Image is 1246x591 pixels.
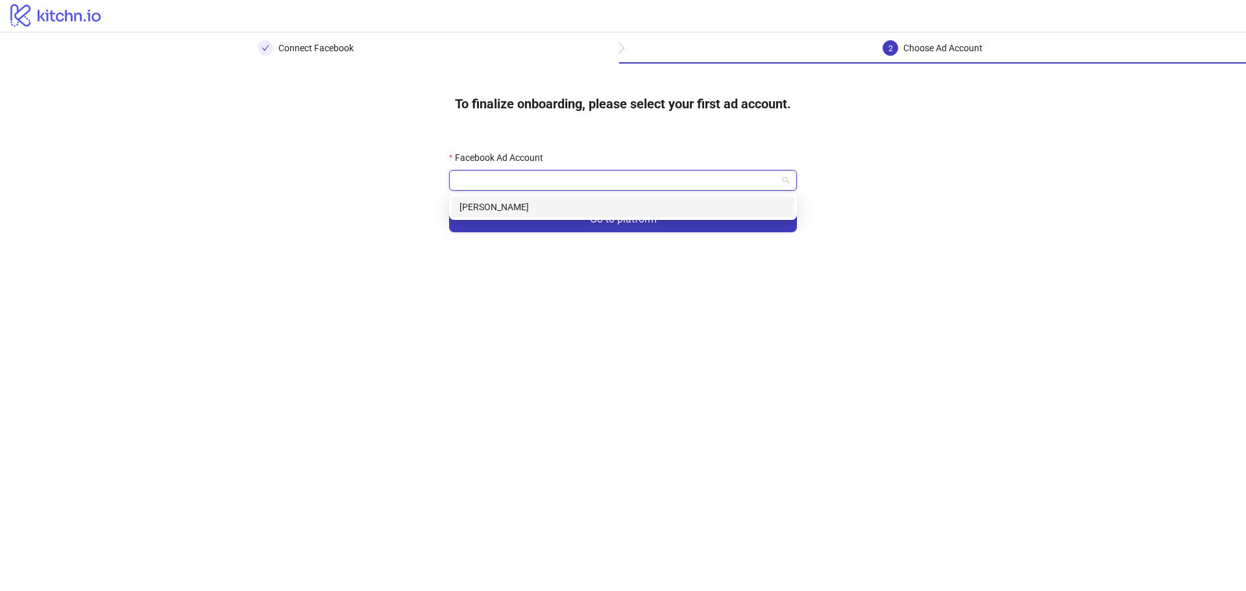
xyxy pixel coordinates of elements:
[903,40,983,56] div: Choose Ad Account
[459,200,787,214] div: [PERSON_NAME]
[262,44,269,52] span: check
[278,40,354,56] div: Connect Facebook
[449,206,797,232] button: Go to platform
[457,171,777,190] input: Facebook Ad Account
[452,197,794,217] div: Кристина Матвеева
[434,84,812,123] h4: To finalize onboarding, please select your first ad account.
[449,151,552,165] label: Facebook Ad Account
[888,44,893,53] span: 2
